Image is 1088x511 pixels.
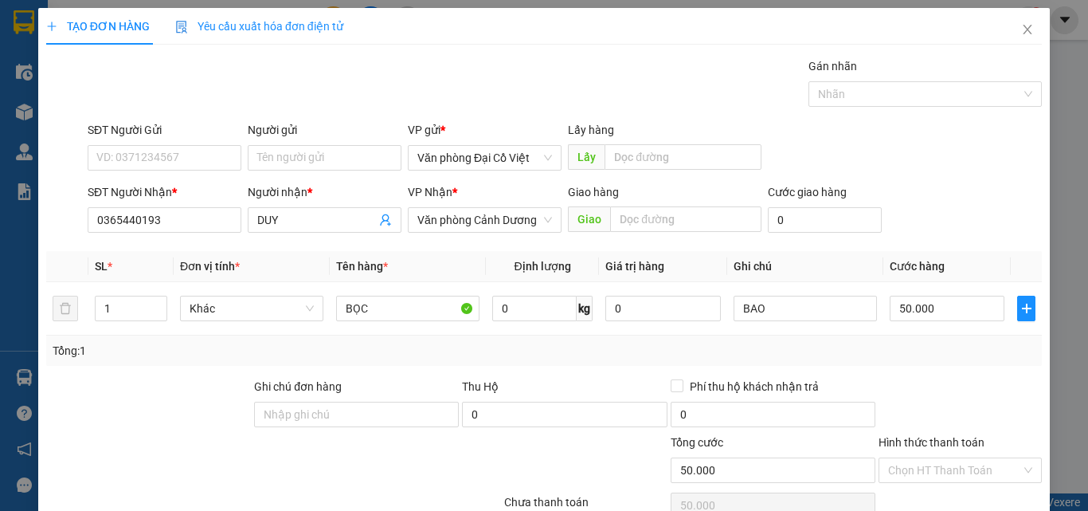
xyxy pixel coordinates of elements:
[727,251,883,282] th: Ghi chú
[879,436,984,449] label: Hình thức thanh toán
[462,380,499,393] span: Thu Hộ
[175,21,188,33] img: icon
[46,21,57,32] span: plus
[408,121,562,139] div: VP gửi
[53,296,78,321] button: delete
[568,186,619,199] span: Giao hàng
[1017,296,1035,321] button: plus
[568,206,610,232] span: Giao
[768,186,847,199] label: Cước giao hàng
[568,144,605,170] span: Lấy
[768,207,882,233] input: Cước giao hàng
[248,121,401,139] div: Người gửi
[46,20,150,33] span: TẠO ĐƠN HÀNG
[610,206,761,232] input: Dọc đường
[336,260,388,273] span: Tên hàng
[95,260,108,273] span: SL
[568,124,614,136] span: Lấy hàng
[1018,302,1035,315] span: plus
[683,378,825,395] span: Phí thu hộ khách nhận trả
[248,183,401,201] div: Người nhận
[605,144,761,170] input: Dọc đường
[577,296,593,321] span: kg
[1005,8,1050,53] button: Close
[88,183,241,201] div: SĐT Người Nhận
[53,342,421,360] div: Tổng: 1
[514,260,570,273] span: Định lượng
[808,60,857,73] label: Gán nhãn
[254,380,342,393] label: Ghi chú đơn hàng
[408,186,452,199] span: VP Nhận
[605,260,664,273] span: Giá trị hàng
[190,297,314,320] span: Khác
[734,296,877,321] input: Ghi Chú
[890,260,945,273] span: Cước hàng
[180,260,240,273] span: Đơn vị tính
[1021,23,1034,36] span: close
[417,146,552,170] span: Văn phòng Đại Cồ Việt
[417,208,552,232] span: Văn phòng Cảnh Dương
[379,214,392,226] span: user-add
[88,121,241,139] div: SĐT Người Gửi
[254,402,459,427] input: Ghi chú đơn hàng
[671,436,723,449] span: Tổng cước
[336,296,479,321] input: VD: Bàn, Ghế
[175,20,343,33] span: Yêu cầu xuất hóa đơn điện tử
[605,296,720,321] input: 0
